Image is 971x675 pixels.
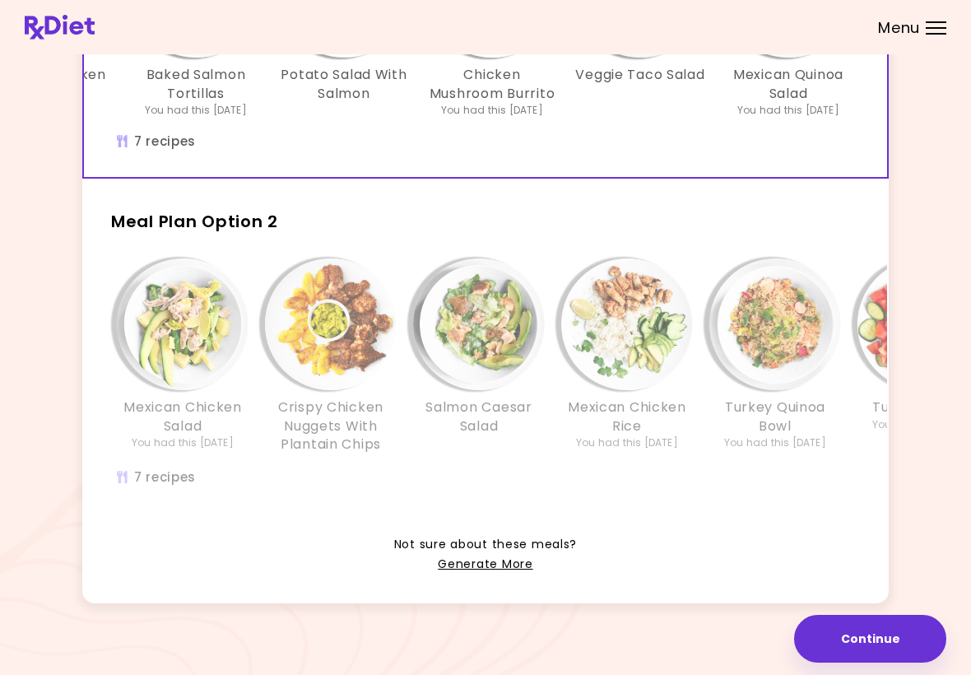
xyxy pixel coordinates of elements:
div: You had this [DATE] [737,103,839,118]
h3: Turkey Quinoa Bowl [709,398,841,435]
div: Info - Salmon Caesar Salad - Meal Plan Option 2 [405,258,553,454]
h3: Chicken Mushroom Burrito [426,66,558,103]
h3: Crispy Chicken Nuggets With Plantain Chips [265,398,397,454]
div: You had this [DATE] [132,435,234,450]
h3: Baked Salmon Tortillas [130,66,262,103]
div: Info - Mexican Chicken Rice - Meal Plan Option 2 [553,258,701,454]
h3: Salmon Caesar Salad [413,398,545,435]
div: You had this [DATE] [724,435,826,450]
span: Not sure about these meals? [394,535,577,555]
div: Info - Mexican Chicken Salad - Meal Plan Option 2 [109,258,257,454]
div: Info - Crispy Chicken Nuggets With Plantain Chips - Meal Plan Option 2 [257,258,405,454]
img: RxDiet [25,15,95,40]
span: Menu [878,21,920,35]
div: You had this [DATE] [145,103,247,118]
span: Meal Plan Option 2 [111,210,278,233]
a: Generate More [438,555,532,575]
button: Continue [794,615,946,663]
h3: Mexican Quinoa Salad [722,66,854,103]
div: Info - Turkey Quinoa Bowl - Meal Plan Option 2 [701,258,849,454]
h3: Veggie Taco Salad [575,66,704,84]
h3: Potato Salad With Salmon [278,66,410,103]
h3: Mexican Chicken Rice [561,398,693,435]
div: You had this [DATE] [576,435,678,450]
h3: Mexican Chicken Salad [117,398,249,435]
div: You had this [DATE] [441,103,543,118]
